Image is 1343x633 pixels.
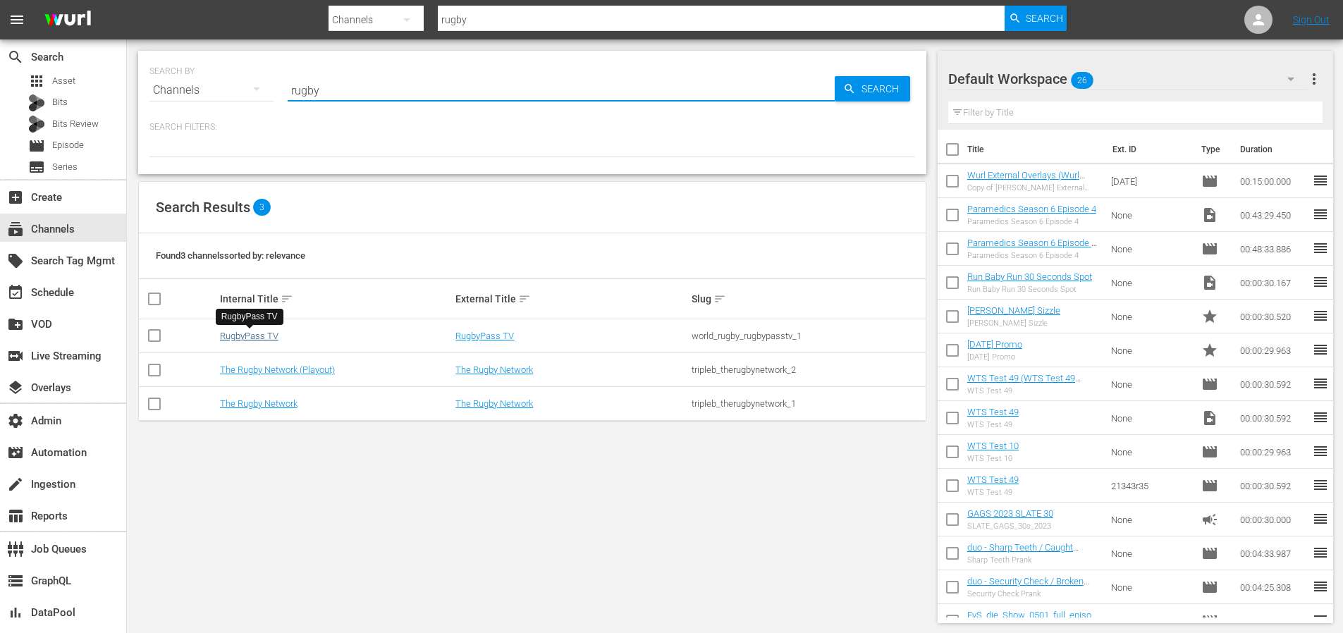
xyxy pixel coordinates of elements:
span: reorder [1312,443,1329,460]
span: Admin [7,412,24,429]
a: Paramedics Season 6 Episode 4 [967,204,1096,214]
span: Episode [1201,545,1218,562]
span: reorder [1312,172,1329,189]
td: None [1105,401,1196,435]
a: WTS Test 10 [967,441,1019,451]
td: 00:15:00.000 [1234,164,1312,198]
div: RugbyPass TV [221,311,278,323]
a: duo - Security Check / Broken Statue [967,576,1089,597]
span: Live Streaming [7,348,24,364]
p: Search Filters: [149,121,915,133]
div: Bits Review [28,116,45,133]
span: Search Results [156,199,250,216]
span: Promo [1201,342,1218,359]
a: The Rugby Network (Playout) [220,364,335,375]
span: 3 [253,199,271,216]
div: Copy of [PERSON_NAME] External Overlays [967,183,1100,192]
td: 21343r35 [1105,469,1196,503]
span: reorder [1312,612,1329,629]
span: reorder [1312,341,1329,358]
th: Title [967,130,1104,169]
a: Sign Out [1293,14,1330,25]
td: None [1105,232,1196,266]
div: WTS Test 49 [967,488,1019,497]
span: DataPool [7,604,24,621]
span: reorder [1312,240,1329,257]
div: External Title [455,290,687,307]
span: Video [1201,410,1218,426]
div: tripleb_therugbynetwork_1 [692,398,924,409]
td: 00:43:29.450 [1234,198,1312,232]
td: None [1105,333,1196,367]
a: Paramedics Season 6 Episode 4 - Nine Now [967,238,1097,259]
span: Video [1201,274,1218,291]
a: The Rugby Network [455,364,533,375]
div: Bits [28,94,45,111]
td: None [1105,300,1196,333]
td: 00:00:30.000 [1234,503,1312,536]
td: 00:00:30.592 [1234,469,1312,503]
td: 00:00:30.520 [1234,300,1312,333]
div: world_rugby_rugbypasstv_1 [692,331,924,341]
button: Search [835,76,910,102]
td: 00:48:33.886 [1234,232,1312,266]
a: The Rugby Network [455,398,533,409]
div: Paramedics Season 6 Episode 4 [967,217,1096,226]
span: Search [856,76,910,102]
span: 26 [1071,66,1093,95]
td: 00:00:30.167 [1234,266,1312,300]
span: Search [7,49,24,66]
span: reorder [1312,375,1329,392]
span: Episode [1201,173,1218,190]
a: Run Baby Run 30 Seconds Spot [967,271,1092,282]
td: None [1105,570,1196,604]
div: Security Check Prank [967,589,1100,598]
td: 00:00:30.592 [1234,401,1312,435]
span: reorder [1312,409,1329,426]
span: reorder [1312,544,1329,561]
span: Found 3 channels sorted by: relevance [156,250,305,261]
div: [DATE] Promo [967,352,1022,362]
a: Wurl External Overlays (Wurl External Overlays (VARIANT)) [967,170,1085,191]
div: SLATE_GAGS_30s_2023 [967,522,1053,531]
span: Episode [1201,477,1218,494]
span: sort [518,293,531,305]
td: None [1105,503,1196,536]
span: sort [713,293,726,305]
td: 00:04:25.308 [1234,570,1312,604]
td: None [1105,536,1196,570]
span: Episode [28,137,45,154]
th: Type [1193,130,1232,169]
span: Episode [1201,613,1218,629]
a: RugbyPass TV [455,331,514,341]
span: Episode [1201,579,1218,596]
span: Series [52,160,78,174]
div: Sharp Teeth Prank [967,555,1100,565]
td: None [1105,367,1196,401]
span: Job Queues [7,541,24,558]
span: Asset [28,73,45,90]
div: Paramedics Season 6 Episode 4 [967,251,1100,260]
td: 00:00:29.963 [1234,435,1312,469]
td: None [1105,266,1196,300]
span: Episode [1201,240,1218,257]
div: Run Baby Run 30 Seconds Spot [967,285,1092,294]
a: WTS Test 49 [967,474,1019,485]
td: [DATE] [1105,164,1196,198]
span: Asset [52,74,75,88]
span: Series [28,159,45,176]
button: Search [1005,6,1067,31]
span: Automation [7,444,24,461]
a: RugbyPass TV [220,331,278,341]
td: 00:00:29.963 [1234,333,1312,367]
button: more_vert [1306,62,1323,96]
div: WTS Test 10 [967,454,1019,463]
span: GraphQL [7,572,24,589]
div: Slug [692,290,924,307]
span: Bits [52,95,68,109]
span: Ad [1201,511,1218,528]
a: [PERSON_NAME] Sizzle [967,305,1060,316]
td: None [1105,198,1196,232]
span: reorder [1312,307,1329,324]
img: ans4CAIJ8jUAAAAAAAAAAAAAAAAAAAAAAAAgQb4GAAAAAAAAAAAAAAAAAAAAAAAAJMjXAAAAAAAAAAAAAAAAAAAAAAAAgAT5G... [34,4,102,37]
